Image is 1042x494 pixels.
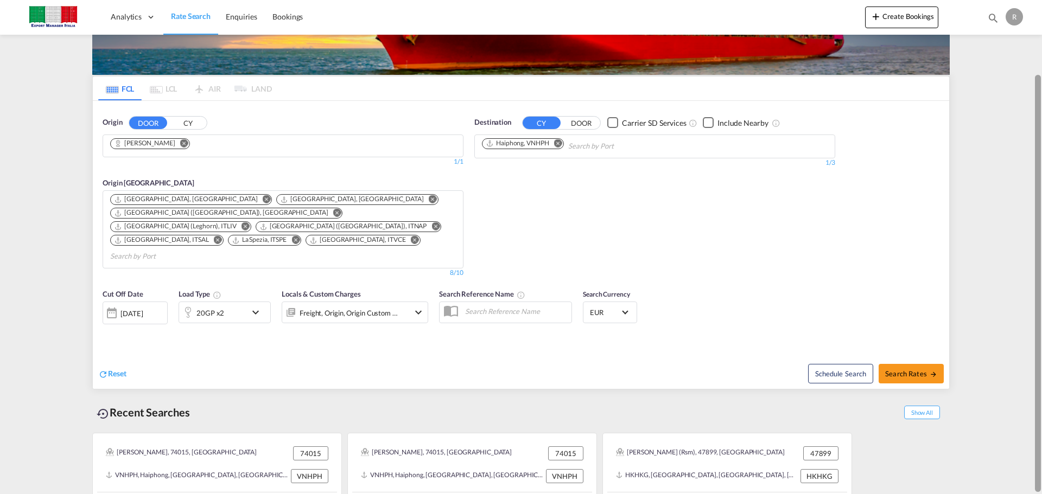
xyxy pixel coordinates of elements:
[207,235,223,246] button: Remove
[486,139,551,148] div: Press delete to remove this chip.
[474,158,835,168] div: 1/3
[109,135,199,154] md-chips-wrap: Chips container. Use arrow keys to select chips.
[583,290,630,298] span: Search Currency
[114,235,211,245] div: Press delete to remove this chip.
[547,139,563,150] button: Remove
[114,139,175,148] div: Martina Franca
[213,291,221,299] md-icon: icon-information-outline
[291,469,328,483] div: VNHPH
[803,446,838,460] div: 47899
[114,222,237,231] div: Livorno (Leghorn), ITLIV
[98,369,108,379] md-icon: icon-refresh
[169,117,207,129] button: CY
[589,304,631,320] md-select: Select Currency: € EUREuro
[284,235,301,246] button: Remove
[616,469,798,483] div: HKHKG, Hong Kong, Hong Kong, Greater China & Far East Asia, Asia Pacific
[300,305,398,320] div: Freight Origin Origin Custom Factory Stuffing
[480,135,676,155] md-chips-wrap: Chips container. Use arrow keys to select chips.
[272,12,303,21] span: Bookings
[361,446,512,460] div: Martina Franca, 74015, Europe
[548,446,583,460] div: 74015
[930,370,937,378] md-icon: icon-arrow-right
[772,119,780,127] md-icon: Unchecked: Ignores neighbouring ports when fetching rates.Checked : Includes neighbouring ports w...
[987,12,999,24] md-icon: icon-magnify
[282,290,361,298] span: Locals & Custom Charges
[98,76,142,100] md-tab-item: FCL
[114,208,328,217] div: Genova (Genoa), ITGOA
[326,208,342,219] button: Remove
[885,369,937,378] span: Search Rates
[179,301,271,323] div: 20GP x2icon-chevron-down
[800,469,838,483] div: HKHKG
[114,208,330,217] div: Press delete to remove this chip.
[114,139,177,148] div: Press delete to remove this chip.
[607,117,687,129] md-checkbox: Checkbox No Ink
[474,117,511,128] span: Destination
[517,291,525,299] md-icon: Your search will be saved by the below given name
[114,235,209,245] div: Salerno, ITSAL
[904,406,940,419] span: Show All
[422,195,438,206] button: Remove
[98,76,272,100] md-pagination-wrapper: Use the left and right arrow keys to navigate between tabs
[93,101,949,389] div: OriginDOOR CY Chips container. Use arrow keys to select chips.1/1Origin [GEOGRAPHIC_DATA] Chips c...
[590,307,620,317] span: EUR
[232,235,287,245] div: La Spezia, ITSPE
[232,235,289,245] div: Press delete to remove this chip.
[1006,8,1023,25] div: R
[865,7,938,28] button: icon-plus 400-fgCreate Bookings
[111,11,142,22] span: Analytics
[171,11,211,21] span: Rate Search
[808,364,873,383] button: Note: By default Schedule search will only considerorigin ports, destination ports and cut off da...
[450,268,463,278] div: 8/10
[309,235,406,245] div: Venezia, ITVCE
[460,303,571,319] input: Search Reference Name
[196,305,224,320] div: 20GP x2
[103,301,168,324] div: [DATE]
[179,290,221,298] span: Load Type
[97,407,110,420] md-icon: icon-backup-restore
[424,222,441,233] button: Remove
[280,195,423,204] div: Bari, ITBRI
[879,364,944,383] button: Search Ratesicon-arrow-right
[282,301,428,323] div: Freight Origin Origin Custom Factory Stuffingicon-chevron-down
[546,469,583,483] div: VNHPH
[109,191,458,265] md-chips-wrap: Chips container. Use arrow keys to select chips.
[987,12,999,28] div: icon-magnify
[255,195,271,206] button: Remove
[439,290,525,298] span: Search Reference Name
[486,139,549,148] div: Haiphong, VNHPH
[703,117,768,129] md-checkbox: Checkbox No Ink
[103,323,111,337] md-datepicker: Select
[293,446,328,460] div: 74015
[226,12,257,21] span: Enquiries
[523,117,561,129] button: CY
[106,469,288,483] div: VNHPH, Haiphong, Viet Nam, South East Asia, Asia Pacific
[103,178,194,187] span: Origin [GEOGRAPHIC_DATA]
[361,469,543,483] div: VNHPH, Haiphong, Viet Nam, South East Asia, Asia Pacific
[280,195,425,204] div: Press delete to remove this chip.
[92,400,194,425] div: Recent Searches
[309,235,408,245] div: Press delete to remove this chip.
[103,290,143,298] span: Cut Off Date
[114,195,257,204] div: Ancona, ITAOI
[114,222,239,231] div: Press delete to remove this chip.
[869,10,882,23] md-icon: icon-plus 400-fg
[173,139,189,150] button: Remove
[106,446,257,460] div: Martina Franca, 74015, Europe
[259,222,429,231] div: Press delete to remove this chip.
[412,306,425,319] md-icon: icon-chevron-down
[404,235,420,246] button: Remove
[568,138,671,155] input: Chips input.
[129,117,167,129] button: DOOR
[562,117,600,129] button: DOOR
[108,369,126,378] span: Reset
[234,222,251,233] button: Remove
[110,248,213,265] input: Search by Port
[689,119,697,127] md-icon: Unchecked: Search for CY (Container Yard) services for all selected carriers.Checked : Search for...
[259,222,427,231] div: Napoli (Naples), ITNAP
[103,117,122,128] span: Origin
[98,368,126,380] div: icon-refreshReset
[114,195,259,204] div: Press delete to remove this chip.
[16,5,90,29] img: 51022700b14f11efa3148557e262d94e.jpg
